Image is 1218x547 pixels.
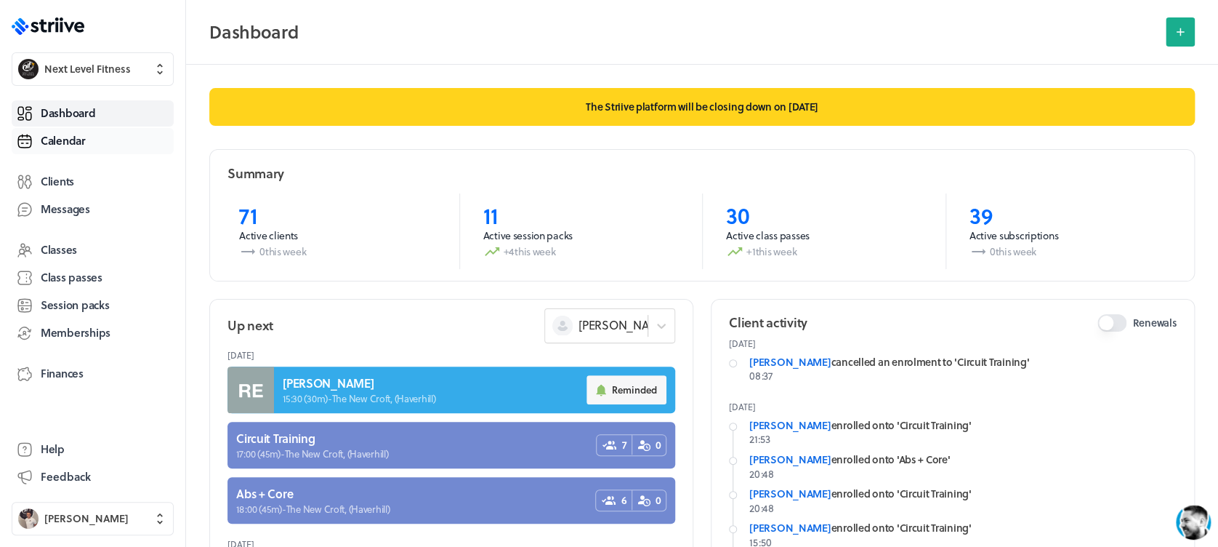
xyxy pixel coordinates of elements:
[41,105,95,121] span: Dashboard
[239,228,436,243] p: Active clients
[749,432,1177,447] p: 21:53
[483,243,679,260] p: +4 this week
[729,314,807,332] h2: Client activity
[969,202,1166,228] p: 39
[749,467,1177,482] p: 20:48
[969,228,1166,243] p: Active subscriptions
[12,320,174,346] a: Memberships
[12,464,174,490] button: Feedback
[729,338,1177,349] p: [DATE]
[749,521,1177,535] div: enrolled onto 'Circuit Training'
[44,10,70,36] img: US
[12,436,174,463] a: Help
[749,418,1177,433] div: enrolled onto 'Circuit Training'
[621,493,627,508] span: 6
[945,193,1189,269] a: 39Active subscriptions0this week
[227,316,273,335] h2: Up next
[209,17,1157,47] h2: Dashboard
[749,486,831,501] a: [PERSON_NAME]
[12,237,174,263] a: Classes
[41,201,90,217] span: Messages
[483,228,679,243] p: Active session packs
[12,169,174,195] a: Clients
[726,228,922,243] p: Active class passes
[1132,316,1177,330] span: Renewals
[1176,505,1211,540] iframe: gist-messenger-bubble-iframe
[749,452,831,467] a: [PERSON_NAME]
[227,164,284,183] h2: Summary
[459,193,703,269] a: 11Active session packs+4this week
[81,9,208,25] div: [PERSON_NAME]
[12,128,174,154] a: Calendar
[749,487,1177,501] div: enrolled onto 'Circuit Training'
[749,369,1177,383] p: 08:37
[1097,314,1126,332] button: Renewals
[227,343,675,367] header: [DATE]
[578,317,669,333] span: [PERSON_NAME]
[612,383,657,396] span: Reminded
[41,469,91,484] span: Feedback
[231,451,243,458] tspan: GIF
[239,243,436,260] p: 0 this week
[749,418,831,433] a: [PERSON_NAME]
[729,401,1177,412] p: [DATE]
[969,243,1166,260] p: 0 this week
[702,193,945,269] a: 30Active class passes+1this week
[216,193,459,269] a: 71Active clients0this week
[749,354,831,370] a: [PERSON_NAME]
[12,502,174,535] button: Ben Robinson[PERSON_NAME]
[41,242,77,257] span: Classes
[655,438,661,452] span: 0
[483,202,679,228] p: 11
[655,493,661,508] span: 0
[749,355,1177,370] div: cancelled an enrolment to 'Circuit Training'
[12,265,174,291] a: Class passes
[227,448,246,460] g: />
[41,325,110,340] span: Memberships
[44,511,129,526] span: [PERSON_NAME]
[81,27,208,36] div: Typically replies in a few minutes
[41,270,102,285] span: Class passes
[622,438,627,452] span: 7
[18,59,39,79] img: Next Level Fitness
[726,243,922,260] p: +1 this week
[726,202,922,228] p: 30
[41,174,74,189] span: Clients
[239,202,436,228] p: 71
[749,520,831,535] a: [PERSON_NAME]
[44,62,131,76] span: Next Level Fitness
[44,9,273,39] div: US[PERSON_NAME]Typically replies in a few minutes
[12,292,174,319] a: Session packs
[41,366,84,381] span: Finances
[41,442,65,457] span: Help
[18,508,39,529] img: Ben Robinson
[749,501,1177,516] p: 20:48
[209,88,1195,126] p: The Striive platform will be closing down on [DATE]
[12,361,174,387] a: Finances
[41,298,109,313] span: Session packs
[12,196,174,223] a: Messages
[749,452,1177,467] div: enrolled onto 'Abs + Core'
[41,133,86,148] span: Calendar
[586,375,666,404] button: Reminded
[12,100,174,127] a: Dashboard
[12,52,174,86] button: Next Level FitnessNext Level Fitness
[221,435,252,476] button: />GIF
